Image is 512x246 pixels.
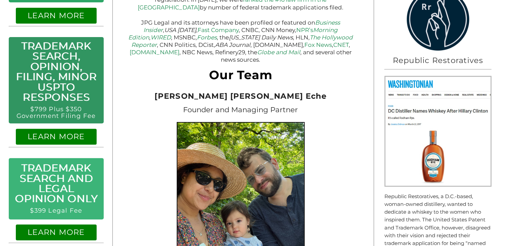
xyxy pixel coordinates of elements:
[150,34,171,41] a: WIRED
[183,105,298,114] span: Founder and Managing Partner
[16,105,96,120] a: $799 Plus $350 Government Filing Fee
[16,40,96,103] a: Trademark Search, Opinion, Filing, Minor USPTO Responses
[155,91,327,101] span: [PERSON_NAME] [PERSON_NAME] Eche
[257,49,300,56] a: Globe and Mail
[229,34,293,41] em: [US_STATE] Daily News
[15,162,98,205] a: Trademark Search and Legal Opinion Only
[197,34,217,41] a: Forbes
[28,227,84,237] a: LEARN MORE
[304,41,332,48] a: Fox News
[128,19,353,64] p: JPG Legal and its attorneys have been profiled or featured on , , , CNBC, CNN Money, , , MSNBC, ,...
[28,11,84,20] a: LEARN MORE
[131,34,353,48] a: The Hollywood Reporter
[30,207,82,214] a: $399 Legal Fee
[128,27,338,41] a: NPR’sMorning Edition
[198,27,239,33] a: Fast Company
[393,56,483,65] span: Republic Restoratives
[130,49,179,56] a: [DOMAIN_NAME]
[28,132,84,141] a: LEARN MORE
[128,71,353,82] h1: Our Team
[164,27,196,33] em: USA [DATE]
[333,41,349,48] a: CNET
[128,27,338,41] em: Morning Edition
[215,41,250,48] em: ABA Journal
[384,76,491,187] img: Rodham Rye People Screenshot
